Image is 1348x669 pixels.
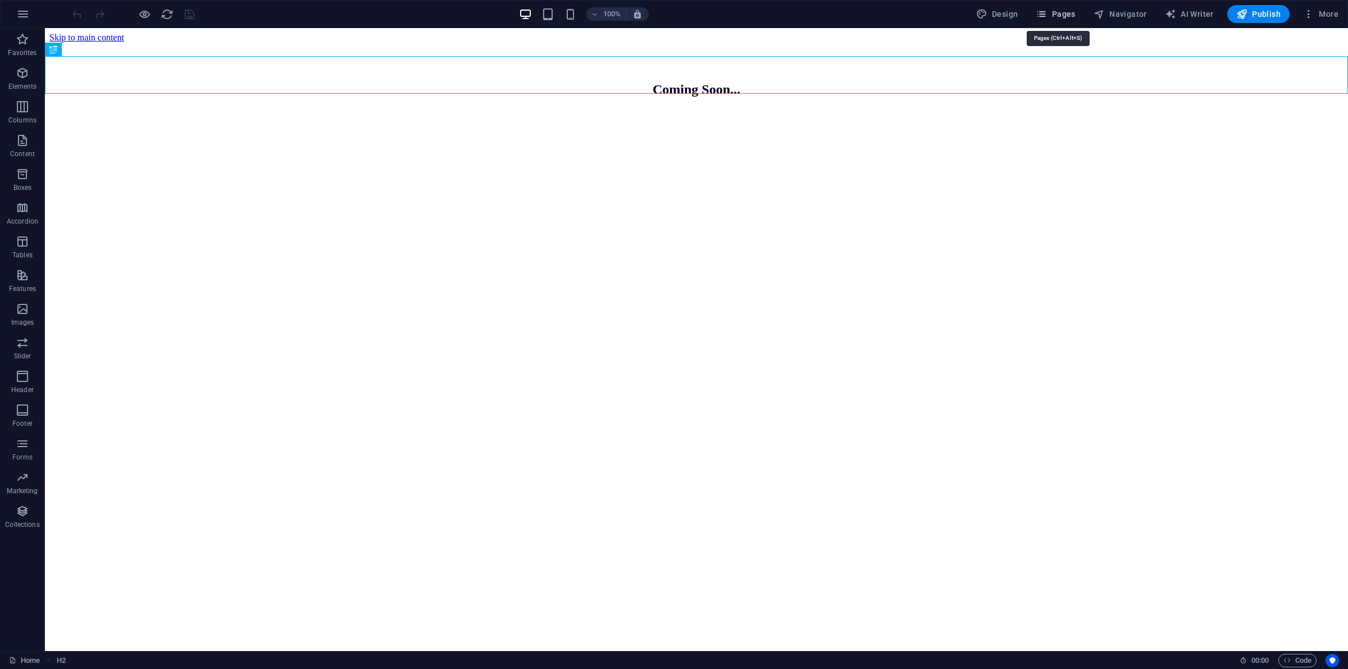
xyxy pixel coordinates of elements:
[1227,5,1290,23] button: Publish
[1283,654,1311,667] span: Code
[7,486,38,495] p: Marketing
[11,385,34,394] p: Header
[14,352,31,361] p: Slider
[972,5,1023,23] button: Design
[1089,5,1151,23] button: Navigator
[1031,5,1080,23] button: Pages
[57,654,66,667] nav: breadcrumb
[1251,654,1269,667] span: 00 00
[1299,5,1343,23] button: More
[13,183,32,192] p: Boxes
[12,419,33,428] p: Footer
[9,654,40,667] a: Click to cancel selection. Double-click to open Pages
[1236,8,1281,20] span: Publish
[603,7,621,21] h6: 100%
[1303,8,1338,20] span: More
[1326,654,1339,667] button: Usercentrics
[12,251,33,260] p: Tables
[4,4,79,14] a: Skip to main content
[161,8,174,21] i: Reload page
[5,520,39,529] p: Collections
[1278,654,1317,667] button: Code
[8,116,37,125] p: Columns
[1160,5,1218,23] button: AI Writer
[57,654,66,667] span: Click to select. Double-click to edit
[11,318,34,327] p: Images
[1259,656,1261,665] span: :
[632,9,643,19] i: On resize automatically adjust zoom level to fit chosen device.
[1036,8,1075,20] span: Pages
[586,7,626,21] button: 100%
[8,82,37,91] p: Elements
[10,149,35,158] p: Content
[138,7,151,21] button: Click here to leave preview mode and continue editing
[9,284,36,293] p: Features
[1240,654,1269,667] h6: Session time
[976,8,1018,20] span: Design
[1094,8,1147,20] span: Navigator
[160,7,174,21] button: reload
[7,217,38,226] p: Accordion
[12,453,33,462] p: Forms
[1165,8,1214,20] span: AI Writer
[8,48,37,57] p: Favorites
